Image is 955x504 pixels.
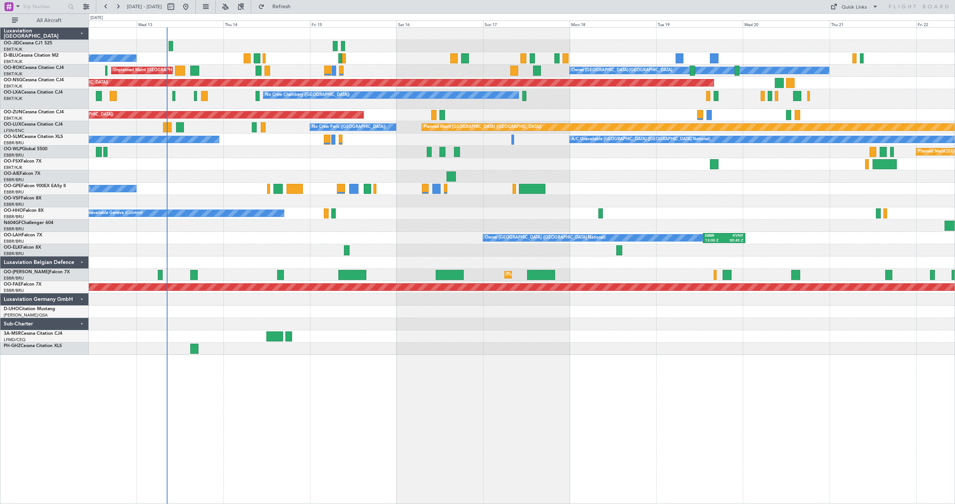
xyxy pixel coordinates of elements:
button: Quick Links [827,1,882,13]
div: EBBR [705,233,724,239]
a: OO-JIDCessna CJ1 525 [4,41,52,45]
input: Trip Number [23,1,66,12]
div: Planned Maint [GEOGRAPHIC_DATA] ([GEOGRAPHIC_DATA]) [424,122,541,133]
span: OO-NSG [4,78,22,82]
a: EBKT/KJK [4,71,22,77]
span: OO-VSF [4,196,21,201]
div: Fri 15 [310,21,397,27]
span: OO-SLM [4,135,22,139]
div: A/C Unavailable Geneva (Cointrin) [77,208,143,219]
a: OO-ROKCessna Citation CJ4 [4,66,64,70]
span: OO-GPE [4,184,21,188]
a: LFSN/ENC [4,128,24,133]
div: Sun 17 [483,21,570,27]
div: Thu 14 [223,21,310,27]
div: Mon 18 [570,21,656,27]
a: OO-SLMCessna Citation XLS [4,135,63,139]
a: OO-FSXFalcon 7X [4,159,41,164]
a: EBKT/KJK [4,116,22,121]
span: OO-JID [4,41,19,45]
a: OO-VSFFalcon 8X [4,196,41,201]
span: [DATE] - [DATE] [127,3,162,10]
a: EBKT/KJK [4,59,22,64]
span: OO-WLP [4,147,22,151]
a: OO-LUXCessna Citation CJ4 [4,122,63,127]
a: EBBR/BRU [4,140,24,146]
a: OO-LAHFalcon 7X [4,233,42,237]
a: D-IBLUCessna Citation M2 [4,53,59,58]
span: Refresh [266,4,297,9]
div: [DATE] [90,15,103,21]
a: EBKT/KJK [4,47,22,52]
a: EBBR/BRU [4,202,24,207]
span: All Aircraft [19,18,79,23]
span: OO-FAE [4,282,21,287]
span: OO-ZUN [4,110,22,114]
div: Owner [GEOGRAPHIC_DATA] ([GEOGRAPHIC_DATA] National) [485,232,605,243]
a: OO-GPEFalcon 900EX EASy II [4,184,66,188]
a: OO-ZUNCessna Citation CJ4 [4,110,64,114]
a: EBBR/BRU [4,275,24,281]
span: OO-[PERSON_NAME] [4,270,49,274]
a: D-IJHOCitation Mustang [4,307,55,311]
div: Quick Links [842,4,867,11]
a: OO-NSGCessna Citation CJ4 [4,78,64,82]
a: EBBR/BRU [4,226,24,232]
span: OO-AIE [4,171,20,176]
div: Tue 19 [656,21,743,27]
span: OO-FSX [4,159,21,164]
div: 00:45 Z [724,238,743,243]
div: Unplanned Maint [GEOGRAPHIC_DATA]-[GEOGRAPHIC_DATA] [113,65,234,76]
span: OO-LAH [4,233,22,237]
a: [PERSON_NAME]/QSA [4,312,48,318]
div: Wed 13 [137,21,223,27]
a: EBKT/KJK [4,84,22,89]
span: D-IJHO [4,307,19,311]
a: EBBR/BRU [4,288,24,293]
a: OO-FAEFalcon 7X [4,282,41,287]
a: PH-GHZCessna Citation XLS [4,344,62,348]
span: OO-ELK [4,245,21,250]
span: OO-HHO [4,208,23,213]
a: OO-[PERSON_NAME]Falcon 7X [4,270,70,274]
div: No Crew Paris ([GEOGRAPHIC_DATA]) [312,122,386,133]
a: EBKT/KJK [4,165,22,170]
a: EBBR/BRU [4,239,24,244]
button: All Aircraft [8,15,81,26]
span: OO-LXA [4,90,21,95]
div: A/C Unavailable [GEOGRAPHIC_DATA] ([GEOGRAPHIC_DATA] National) [572,134,710,145]
div: Thu 21 [830,21,916,27]
div: Wed 20 [743,21,829,27]
a: EBBR/BRU [4,177,24,183]
div: Tue 12 [50,21,137,27]
button: Refresh [255,1,300,13]
div: No Crew Chambery ([GEOGRAPHIC_DATA]) [265,89,350,101]
a: OO-AIEFalcon 7X [4,171,40,176]
a: OO-WLPGlobal 5500 [4,147,47,151]
span: OO-LUX [4,122,21,127]
span: PH-GHZ [4,344,21,348]
a: OO-LXACessna Citation CJ4 [4,90,63,95]
a: OO-HHOFalcon 8X [4,208,44,213]
a: EBBR/BRU [4,214,24,220]
a: OO-ELKFalcon 8X [4,245,41,250]
span: 3A-MSR [4,331,21,336]
a: EBBR/BRU [4,152,24,158]
div: KVNY [724,233,743,239]
span: OO-ROK [4,66,22,70]
a: EBKT/KJK [4,96,22,101]
div: Owner [GEOGRAPHIC_DATA]-[GEOGRAPHIC_DATA] [572,65,672,76]
div: 13:00 Z [705,238,724,243]
span: D-IBLU [4,53,18,58]
a: N604GFChallenger 604 [4,221,53,225]
div: Sat 16 [397,21,483,27]
a: 3A-MSRCessna Citation CJ4 [4,331,62,336]
a: EBBR/BRU [4,189,24,195]
span: N604GF [4,221,21,225]
a: LFMD/CEQ [4,337,25,343]
a: EBBR/BRU [4,251,24,256]
div: Planned Maint [GEOGRAPHIC_DATA] ([GEOGRAPHIC_DATA] National) [507,269,642,280]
